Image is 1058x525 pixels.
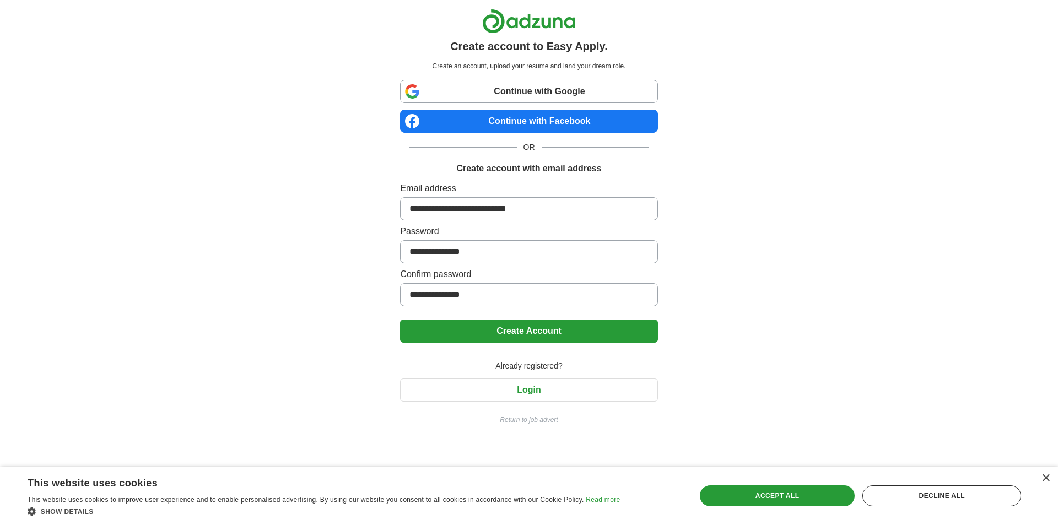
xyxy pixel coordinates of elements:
[400,385,657,394] a: Login
[400,320,657,343] button: Create Account
[400,80,657,103] a: Continue with Google
[489,360,569,372] span: Already registered?
[1041,474,1050,483] div: Close
[41,508,94,516] span: Show details
[450,38,608,55] h1: Create account to Easy Apply.
[400,378,657,402] button: Login
[456,162,601,175] h1: Create account with email address
[28,496,584,504] span: This website uses cookies to improve user experience and to enable personalised advertising. By u...
[400,268,657,281] label: Confirm password
[586,496,620,504] a: Read more, opens a new window
[700,485,855,506] div: Accept all
[482,9,576,34] img: Adzuna logo
[862,485,1021,506] div: Decline all
[400,225,657,238] label: Password
[28,506,620,517] div: Show details
[28,473,592,490] div: This website uses cookies
[402,61,655,71] p: Create an account, upload your resume and land your dream role.
[400,110,657,133] a: Continue with Facebook
[517,142,542,153] span: OR
[400,182,657,195] label: Email address
[400,415,657,425] a: Return to job advert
